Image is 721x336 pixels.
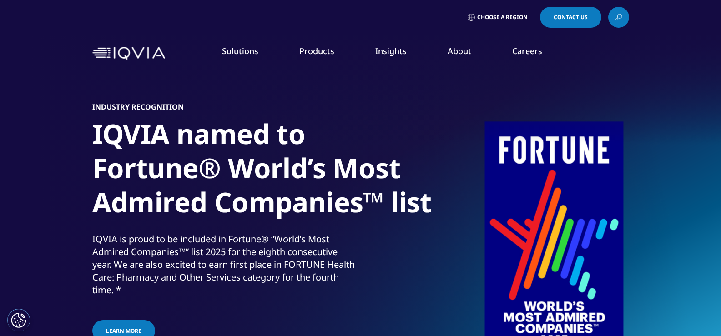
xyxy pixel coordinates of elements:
[106,327,141,335] span: Learn more
[169,32,629,75] nav: Primary
[554,15,588,20] span: Contact Us
[92,47,165,60] img: IQVIA Healthcare Information Technology and Pharma Clinical Research Company
[92,117,434,225] h1: IQVIA named to Fortune® World’s Most Admired Companies™ list
[375,45,407,56] a: Insights
[477,14,528,21] span: Choose a Region
[92,233,358,302] p: IQVIA is proud to be included in Fortune® “World’s Most Admired Companies™” list 2025 for the eig...
[512,45,542,56] a: Careers
[92,102,184,111] h5: Industry Recognition
[448,45,471,56] a: About
[222,45,258,56] a: Solutions
[299,45,334,56] a: Products
[540,7,601,28] a: Contact Us
[7,309,30,331] button: Cookies Settings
